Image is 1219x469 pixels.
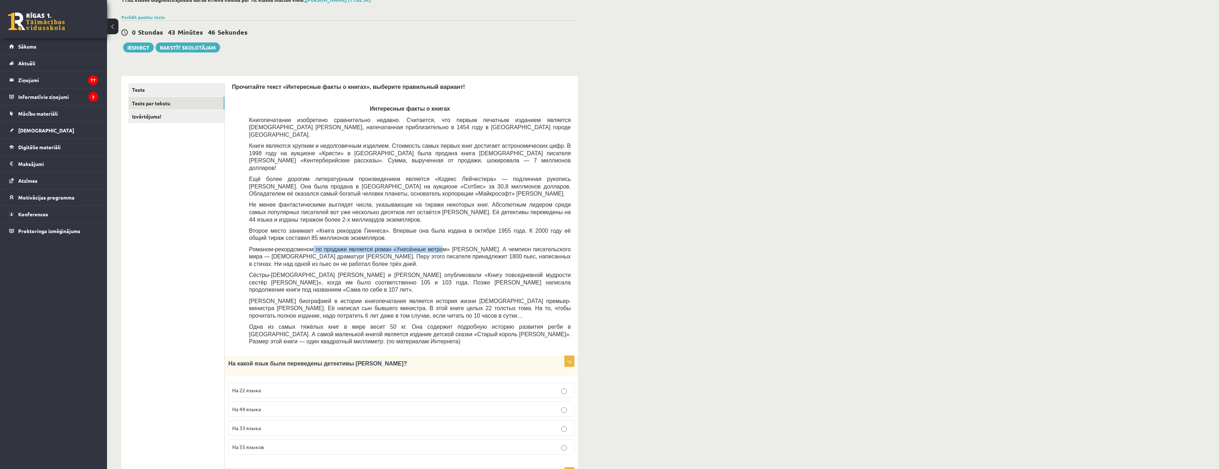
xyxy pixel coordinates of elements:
[561,388,567,394] input: На 22 языка
[128,83,224,96] a: Tests
[249,324,571,344] span: Одна из самых тяжёлых книг в мире весит 50 кг. Она содержит подробную историю развития регби в [G...
[561,407,567,413] input: На 44 языка
[249,176,571,197] span: Ещё более дорогим литературным произведением является «Кодекс Лейчестера» — подлинная рукопись [P...
[128,97,224,110] a: Tests par tekstu
[249,272,571,293] span: Сёстры-[DEMOGRAPHIC_DATA] [PERSON_NAME] и [PERSON_NAME] опубликовали «Книгу повседневной мудрости...
[249,202,571,222] span: Не менее фантастическими выглядят числа, указывающие на тиражи некоторых книг. Абсолютным лидером...
[9,172,98,189] a: Atzīmes
[561,426,567,432] input: На 33 языка
[232,406,261,412] span: На 44 языка
[249,246,571,267] span: Романом-рекордсменом по продаже является роман «Унесённые ветром» [PERSON_NAME]. А чемпион писате...
[18,228,80,234] span: Proktoringa izmēģinājums
[564,355,574,367] p: 1p
[232,425,261,431] span: На 33 языка
[18,110,58,117] span: Mācību materiāli
[18,156,98,172] legend: Maksājumi
[9,55,98,71] a: Aktuāli
[132,28,136,36] span: 0
[232,444,264,450] span: На 55 языков
[178,28,203,36] span: Minūtes
[138,28,163,36] span: Stundas
[9,156,98,172] a: Maksājumi
[18,72,98,88] legend: Ziņojumi
[18,60,35,66] span: Aktuāli
[18,177,37,184] span: Atzīmes
[88,92,98,102] i: 3
[208,28,215,36] span: 46
[9,72,98,88] a: Ziņojumi77
[156,42,220,52] a: Rakstīt skolotājam
[9,139,98,155] a: Digitālie materiāli
[18,194,75,201] span: Motivācijas programma
[123,42,154,52] button: Iesniegt
[9,223,98,239] a: Proktoringa izmēģinājums
[18,211,48,217] span: Konferences
[218,28,248,36] span: Sekundes
[9,38,98,55] a: Sākums
[88,75,98,85] i: 77
[249,143,571,171] span: Книги являются хрупким и недолговечным изделием. Стоимость самых первых книг достигает астрономич...
[232,84,465,90] span: Прочитайте текст «Интересные факты о книгах», выберите правильный вариант!
[168,28,175,36] span: 43
[9,105,98,122] a: Mācību materiāli
[9,189,98,206] a: Motivācijas programma
[228,360,407,367] span: На какой язык были переведены детективы [PERSON_NAME]?
[249,298,571,319] span: [PERSON_NAME] биографией в истории книгопечатания является история жизни [DEMOGRAPHIC_DATA] премь...
[9,206,98,222] a: Konferences
[18,144,61,150] span: Digitālie materiāli
[249,228,571,241] span: Второе место занимает «Книга рекордов Гиннеса». Впервые она была издана в октябре 1955 года. К 20...
[249,117,571,138] span: Книгопечатание изобретено сравнительно недавно. Считается, что первым печатным изданием является ...
[128,110,224,123] a: Izvērtējums!
[561,445,567,451] input: На 55 языков
[9,89,98,105] a: Informatīvie ziņojumi3
[121,14,165,20] a: Parādīt punktu skalu
[18,89,98,105] legend: Informatīvie ziņojumi
[18,43,36,50] span: Sākums
[8,12,65,30] a: Rīgas 1. Tālmācības vidusskola
[9,122,98,138] a: [DEMOGRAPHIC_DATA]
[232,387,261,393] span: На 22 языка
[18,127,74,133] span: [DEMOGRAPHIC_DATA]
[370,106,450,112] span: Интересные факты о книгах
